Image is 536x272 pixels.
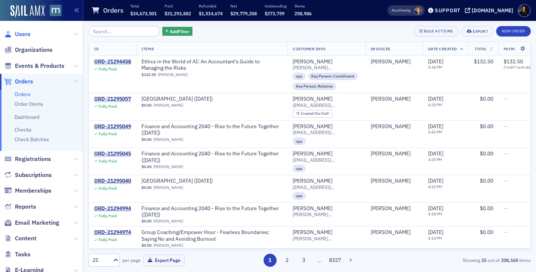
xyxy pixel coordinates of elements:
span: $0.00 [480,123,493,130]
span: Louise Bartley [371,151,418,157]
span: Invoicee [371,46,390,51]
p: Total [130,3,157,9]
a: Tasks [4,250,31,259]
a: [PERSON_NAME] [371,205,411,212]
a: [GEOGRAPHIC_DATA] ([DATE]) [141,178,235,184]
div: 25 [92,256,109,264]
input: Search… [89,26,160,37]
span: — [504,205,508,212]
span: — [504,150,508,157]
div: Staff [301,112,329,116]
a: [PERSON_NAME] [153,243,183,248]
div: Key Person: Relative [293,83,336,90]
span: $273,759 [265,10,284,16]
a: [PERSON_NAME] [293,178,332,184]
a: [PERSON_NAME] [371,229,411,236]
img: SailAMX [10,5,45,17]
span: [DATE] [428,205,443,212]
button: [DOMAIN_NAME] [465,8,516,13]
time: 4:35 PM [428,102,442,107]
span: $132.50 [474,58,493,65]
span: Michelle Brown [414,7,422,15]
button: AddFilter [162,27,193,36]
a: View Homepage [45,5,61,18]
div: cpa [293,137,306,145]
span: $0.00 [141,243,151,248]
a: Ethics in the World of AI: An Accountant's Guide to Managing the Risks [141,58,282,72]
span: [PERSON_NAME][EMAIL_ADDRESS][DOMAIN_NAME] [293,65,360,70]
a: ORD-21295057 [94,96,131,102]
span: Beth Kennedy [371,229,418,236]
a: ORD-21295045 [94,151,131,157]
span: $0.00 [141,185,151,190]
img: SailAMX [50,5,61,16]
span: $1,514,674 [199,10,223,16]
span: Registrations [15,155,51,163]
div: [PERSON_NAME] [293,96,332,102]
button: 1 [264,254,277,267]
a: ORD-21294458 [94,58,131,65]
a: [PERSON_NAME] [153,164,183,169]
a: ORD-21295040 [94,178,131,184]
h1: Orders [103,6,124,15]
time: 4:36 PM [428,64,442,70]
a: Events & Products [4,62,64,70]
span: Louise Bartley [371,178,418,184]
div: Fully Paid [99,237,117,242]
span: [DATE] [428,58,443,65]
div: Bulk Actions [424,29,453,33]
span: Payments [504,46,525,51]
p: Items [294,3,312,9]
span: [EMAIL_ADDRESS][DOMAIN_NAME] [293,184,360,190]
span: Items [141,46,154,51]
a: Check Batches [15,136,49,143]
span: — [504,229,508,235]
span: Email Marketing [15,219,59,227]
strong: 208,160 [500,257,519,263]
span: [DATE] [428,95,443,102]
a: [PERSON_NAME] [293,151,332,157]
span: Reports [15,203,36,211]
a: Organizations [4,46,52,54]
a: Reports [4,203,36,211]
button: Export [461,26,494,37]
span: Zuha Inamdar [371,96,418,102]
div: [PERSON_NAME] [371,178,411,184]
div: Fully Paid [99,214,117,218]
span: Customer Info [293,46,326,51]
div: Fully Paid [99,67,117,72]
a: [PERSON_NAME] [153,219,183,224]
span: Users [15,30,31,38]
a: [PERSON_NAME] [153,137,183,142]
a: [PERSON_NAME] [153,185,183,190]
a: [GEOGRAPHIC_DATA] ([DATE]) [141,96,235,102]
span: — [504,177,508,184]
a: [PERSON_NAME] [158,72,188,77]
span: [EMAIL_ADDRESS][DOMAIN_NAME] [293,102,360,108]
a: [PERSON_NAME] [293,123,332,130]
a: ORD-21294974 [94,229,131,236]
a: Orders [15,91,31,98]
div: ORD-21294994 [94,205,131,212]
span: Subscriptions [15,171,52,179]
div: Support [435,7,460,14]
a: Memberships [4,187,51,195]
span: — [504,95,508,102]
div: [PERSON_NAME] [293,205,332,212]
span: Finance and Accounting 2040 - Rise to the Future Together (November 2025) [141,205,282,218]
div: cpa [293,73,306,80]
span: [DATE] [428,123,443,130]
span: Memberships [15,187,51,195]
div: Fully Paid [99,132,117,136]
a: Users [4,30,31,38]
a: Group Coaching/Empower Hour - Fearless Boundaries: Saying No and Avoiding Burnout [141,229,282,242]
span: ID [94,46,99,51]
span: 258,986 [294,10,312,16]
span: Content [15,234,36,243]
time: 4:25 PM [428,184,442,189]
span: Orders [15,78,33,86]
span: [EMAIL_ADDRESS][DOMAIN_NAME] [293,130,360,135]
